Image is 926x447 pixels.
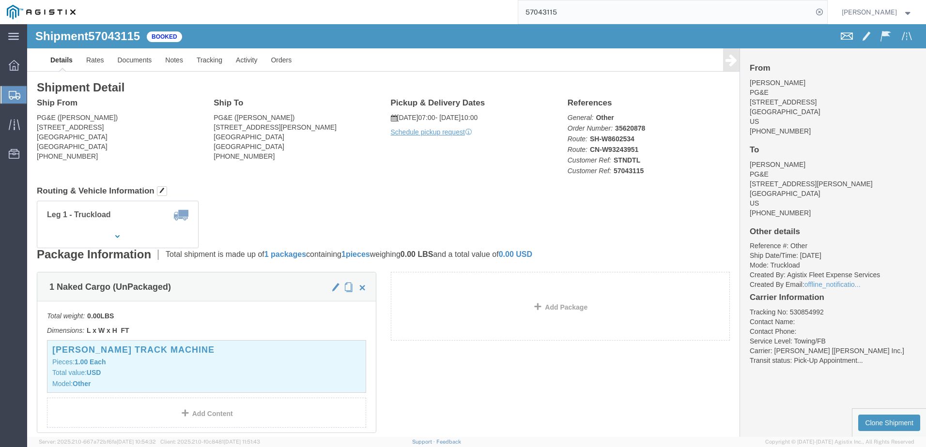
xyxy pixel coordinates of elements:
span: [DATE] 10:54:32 [117,439,156,445]
span: Client: 2025.21.0-f0c8481 [160,439,260,445]
span: [DATE] 11:51:43 [224,439,260,445]
input: Search for shipment number, reference number [518,0,813,24]
a: Support [412,439,436,445]
span: Copyright © [DATE]-[DATE] Agistix Inc., All Rights Reserved [765,438,914,446]
iframe: FS Legacy Container [27,24,926,437]
button: [PERSON_NAME] [841,6,913,18]
img: logo [7,5,76,19]
span: Deni Smith [842,7,897,17]
a: Feedback [436,439,461,445]
span: Server: 2025.21.0-667a72bf6fa [39,439,156,445]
